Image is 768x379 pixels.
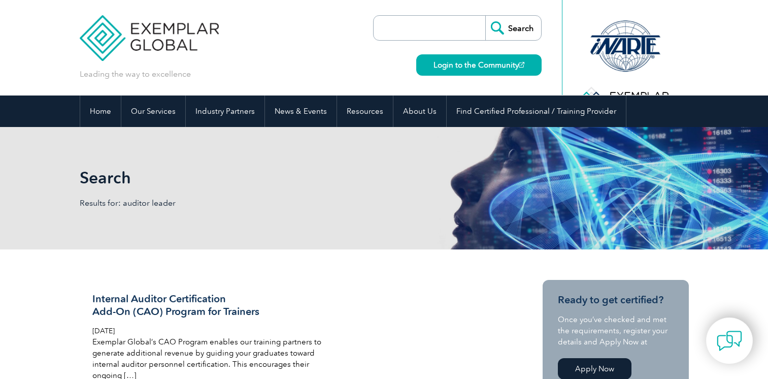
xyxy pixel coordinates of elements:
[558,314,674,348] p: Once you’ve checked and met the requirements, register your details and Apply Now at
[337,96,393,127] a: Resources
[121,96,185,127] a: Our Services
[558,294,674,306] h3: Ready to get certified?
[519,62,524,68] img: open_square.png
[80,96,121,127] a: Home
[393,96,446,127] a: About Us
[186,96,264,127] a: Industry Partners
[80,69,191,80] p: Leading the way to excellence
[92,327,115,335] span: [DATE]
[265,96,337,127] a: News & Events
[447,96,626,127] a: Find Certified Professional / Training Provider
[416,54,542,76] a: Login to the Community
[485,16,541,40] input: Search
[717,328,742,354] img: contact-chat.png
[80,198,384,209] p: Results for: auditor leader
[80,168,470,187] h1: Search
[92,293,333,318] h3: Internal Auditor Certification Add-On (CAO) Program for Trainers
